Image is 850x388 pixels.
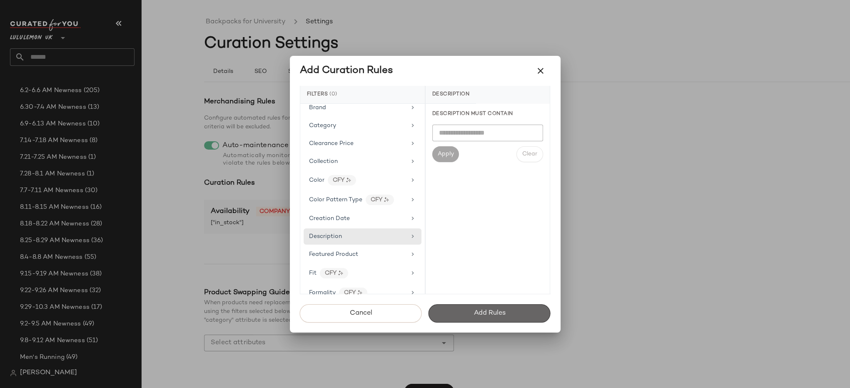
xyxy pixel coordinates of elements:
div: CFY [320,268,348,278]
div: CFY [366,195,394,205]
span: Color Pattern Type [309,197,362,203]
span: Featured Product [309,251,358,258]
span: Description [309,233,342,240]
div: Add Curation Rules [300,64,393,78]
span: Creation Date [309,215,350,222]
p: DESCRIPTION MUST CONTAIN [432,110,543,118]
span: Color [309,177,324,183]
span: Collection [309,158,338,165]
button: Add Rules [429,304,551,323]
div: CFY [328,175,356,185]
div: Description [426,86,476,104]
span: Brand [309,105,326,111]
span: Cancel [349,309,372,317]
div: CFY [339,288,367,298]
span: Fit [309,270,317,276]
span: (0) [329,91,337,98]
img: ai.DGldD1NL.svg [384,197,389,202]
img: ai.DGldD1NL.svg [338,270,343,275]
div: Filters [300,86,425,104]
button: Cancel [300,304,422,323]
span: Category [309,123,336,129]
span: Add Rules [473,309,505,317]
span: Formality [309,290,336,296]
img: ai.DGldD1NL.svg [346,178,351,183]
img: ai.DGldD1NL.svg [357,290,362,295]
span: Clearance Price [309,140,354,147]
